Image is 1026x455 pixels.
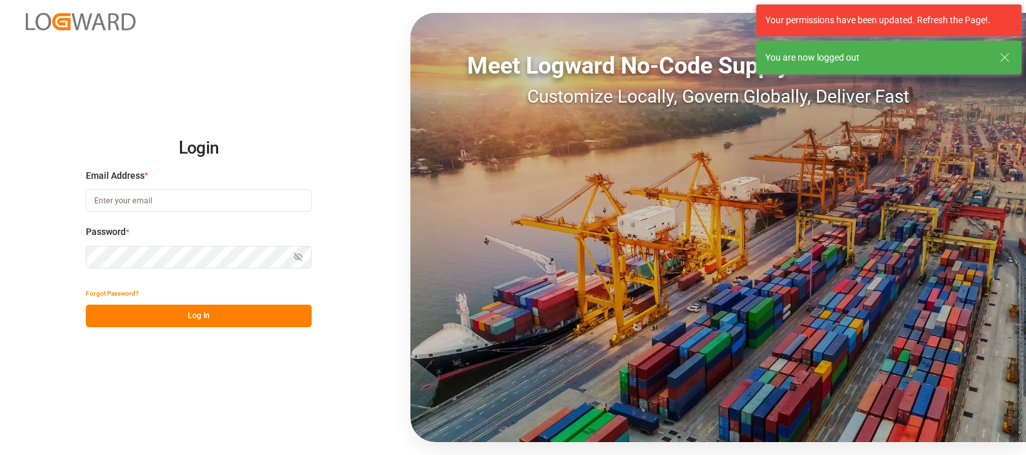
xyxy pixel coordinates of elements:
img: Logward_new_orange.png [26,13,136,30]
span: Email Address [86,169,145,183]
button: Forgot Password? [86,282,139,305]
h2: Login [86,128,312,169]
div: You are now logged out [765,51,987,65]
div: Your permissions have been updated. Refresh the Page!. [765,14,1003,27]
div: Customize Locally, Govern Globally, Deliver Fast [410,83,1026,110]
button: Log In [86,305,312,327]
input: Enter your email [86,189,312,212]
span: Password [86,225,126,239]
div: Meet Logward No-Code Supply Chain Execution: [410,48,1026,83]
